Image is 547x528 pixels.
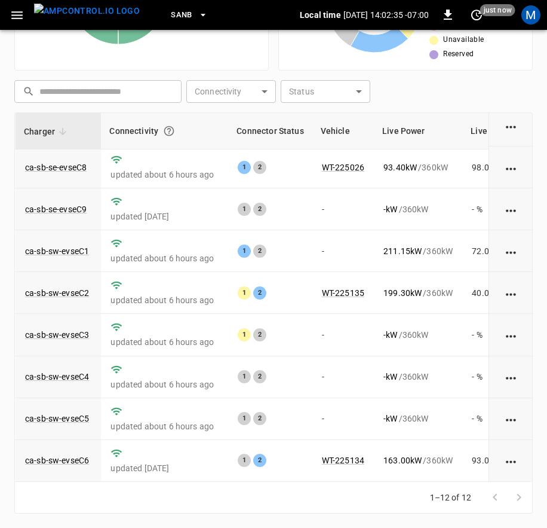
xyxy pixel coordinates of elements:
[383,413,397,425] p: - kW
[462,147,512,188] td: 98.00 %
[503,413,518,425] div: action cell options
[503,329,518,341] div: action cell options
[253,203,266,216] div: 2
[300,9,341,21] p: Local time
[462,188,512,230] td: - %
[383,203,453,215] div: / 360 kW
[25,288,89,298] a: ca-sb-sw-evseC2
[110,252,219,264] p: updated about 6 hours ago
[374,113,462,149] th: Live Power
[383,161,453,173] div: / 360 kW
[25,205,87,214] a: ca-sb-se-evseC9
[238,370,251,383] div: 1
[383,329,453,341] div: / 360 kW
[253,412,266,425] div: 2
[383,245,453,257] div: / 360 kW
[25,330,89,340] a: ca-sb-sw-evseC3
[253,286,266,300] div: 2
[462,440,512,482] td: 93.00 %
[253,328,266,341] div: 2
[25,414,89,423] a: ca-sb-sw-evseC5
[312,230,374,272] td: -
[343,9,429,21] p: [DATE] 14:02:35 -07:00
[322,163,364,172] a: WT-225026
[430,492,472,503] p: 1–12 of 12
[383,287,422,299] p: 199.30 kW
[25,163,87,172] a: ca-sb-se-evseC8
[253,161,266,174] div: 2
[322,456,364,465] a: WT-225134
[312,314,374,356] td: -
[383,287,453,299] div: / 360 kW
[462,113,512,149] th: Live SoC
[383,413,453,425] div: / 360 kW
[253,370,266,383] div: 2
[238,286,251,300] div: 1
[503,203,518,215] div: action cell options
[110,420,219,432] p: updated about 6 hours ago
[110,379,219,390] p: updated about 6 hours ago
[462,398,512,440] td: - %
[480,4,515,16] span: just now
[110,462,219,474] p: updated [DATE]
[467,5,486,25] button: set refresh interval
[383,454,422,466] p: 163.00 kW
[312,356,374,398] td: -
[383,203,397,215] p: - kW
[238,412,251,425] div: 1
[462,272,512,314] td: 40.00 %
[312,188,374,230] td: -
[383,454,453,466] div: / 360 kW
[25,246,89,256] a: ca-sb-sw-evseC1
[383,371,397,383] p: - kW
[443,34,484,46] span: Unavailable
[503,371,518,383] div: action cell options
[110,336,219,348] p: updated about 6 hours ago
[171,8,192,22] span: SanB
[34,4,140,19] img: ampcontrol.io logo
[166,4,213,27] button: SanB
[253,245,266,258] div: 2
[462,230,512,272] td: 72.00 %
[312,398,374,440] td: -
[110,169,219,181] p: updated about 6 hours ago
[383,245,422,257] p: 211.15 kW
[322,288,364,298] a: WT-225135
[383,161,417,173] p: 93.40 kW
[253,454,266,467] div: 2
[383,371,453,383] div: / 360 kW
[228,113,312,149] th: Connector Status
[503,161,518,173] div: action cell options
[238,161,251,174] div: 1
[238,454,251,467] div: 1
[25,372,89,381] a: ca-sb-sw-evseC4
[462,314,512,356] td: - %
[503,454,518,466] div: action cell options
[238,245,251,258] div: 1
[25,456,89,465] a: ca-sb-sw-evseC6
[521,5,540,25] div: profile-icon
[503,245,518,257] div: action cell options
[443,48,474,60] span: Reserved
[312,113,374,149] th: Vehicle
[503,120,518,132] div: action cell options
[109,120,220,142] div: Connectivity
[462,356,512,398] td: - %
[238,203,251,216] div: 1
[158,120,180,142] button: Connection between the charger and our software.
[110,210,219,222] p: updated [DATE]
[503,287,518,299] div: action cell options
[383,329,397,341] p: - kW
[110,294,219,306] p: updated about 6 hours ago
[24,124,70,139] span: Charger
[238,328,251,341] div: 1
